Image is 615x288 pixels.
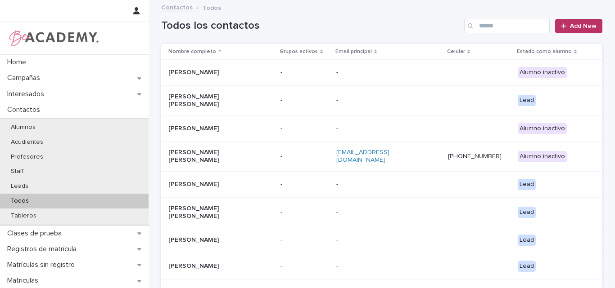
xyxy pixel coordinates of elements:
p: Alumnos [4,124,43,131]
div: Alumno inactivo [518,123,567,134]
tr: [PERSON_NAME]-- Alumno inactivo [161,115,602,142]
p: Staff [4,168,31,175]
a: Add New [555,19,602,33]
p: Profesores [4,153,50,161]
a: Contactos [161,2,193,12]
tr: [PERSON_NAME] [PERSON_NAME]-- Lead [161,197,602,227]
p: - [336,125,426,133]
div: Alumno inactivo [518,67,567,78]
p: - [280,181,329,188]
tr: [PERSON_NAME]-- Lead [161,227,602,253]
input: Search [464,19,550,33]
p: [PERSON_NAME] [PERSON_NAME] [168,93,258,108]
p: - [336,208,426,216]
p: - [336,69,426,76]
p: Grupos activos [280,47,318,57]
tr: [PERSON_NAME] [PERSON_NAME]-[EMAIL_ADDRESS][DOMAIN_NAME][PHONE_NUMBER] Alumno inactivo [161,142,602,172]
p: Campañas [4,74,47,82]
p: Acudientes [4,138,50,146]
p: Home [4,58,33,66]
p: Leads [4,182,36,190]
p: - [280,262,329,270]
p: Email principal [335,47,372,57]
p: - [280,236,329,244]
p: - [280,69,329,76]
div: Lead [518,235,536,246]
p: - [280,125,329,133]
p: [PERSON_NAME] [168,69,258,76]
p: Tableros [4,212,44,220]
div: Lead [518,179,536,190]
span: Add New [570,23,597,29]
p: [PERSON_NAME] [PERSON_NAME] [168,205,258,220]
tr: [PERSON_NAME]-- Alumno inactivo [161,60,602,86]
p: Estado como alumno [517,47,572,57]
p: [PERSON_NAME] [168,262,258,270]
p: Interesados [4,90,51,98]
a: [PHONE_NUMBER] [448,153,502,160]
p: - [336,262,426,270]
p: - [336,181,426,188]
a: [EMAIL_ADDRESS][DOMAIN_NAME] [336,149,389,163]
p: Matriculas [4,276,45,285]
div: Lead [518,261,536,272]
div: Lead [518,207,536,218]
p: - [280,153,329,160]
tr: [PERSON_NAME]-- Lead [161,253,602,279]
div: Lead [518,95,536,106]
p: Registros de matrícula [4,245,84,253]
tr: [PERSON_NAME] [PERSON_NAME]-- Lead [161,85,602,115]
p: [PERSON_NAME] [168,125,258,133]
h1: Todos los contactos [161,19,461,32]
tr: [PERSON_NAME]-- Lead [161,171,602,197]
p: - [280,208,329,216]
img: WPrjXfSUmiLcdUfaYY4Q [7,29,99,47]
p: Contactos [4,106,47,114]
p: - [280,97,329,104]
p: [PERSON_NAME] [PERSON_NAME] [168,149,258,164]
div: Alumno inactivo [518,151,567,162]
p: Celular [447,47,465,57]
p: Todos [4,197,36,205]
p: - [336,97,426,104]
p: [PERSON_NAME] [168,236,258,244]
p: Nombre completo [168,47,216,57]
p: Todos [203,2,221,12]
p: - [336,236,426,244]
p: Matrículas sin registro [4,261,82,269]
p: Clases de prueba [4,229,69,238]
p: [PERSON_NAME] [168,181,258,188]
